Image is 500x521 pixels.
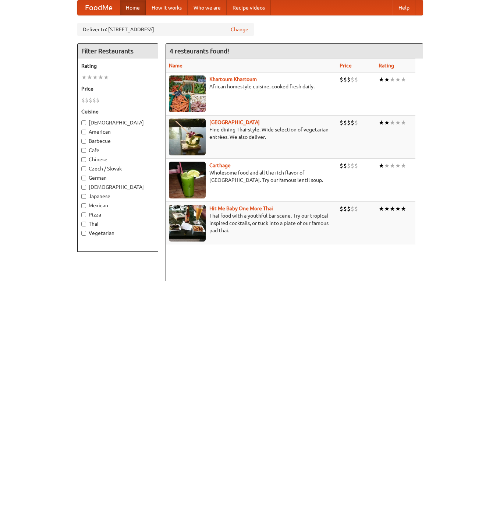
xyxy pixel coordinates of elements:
[81,165,154,172] label: Czech / Slovak
[169,75,206,112] img: khartoum.jpg
[81,137,154,145] label: Barbecue
[78,44,158,59] h4: Filter Restaurants
[351,119,354,127] li: $
[343,205,347,213] li: $
[81,139,86,144] input: Barbecue
[209,162,231,168] b: Carthage
[390,75,395,84] li: ★
[81,62,154,70] h5: Rating
[89,96,92,104] li: $
[384,205,390,213] li: ★
[393,0,415,15] a: Help
[379,75,384,84] li: ★
[379,63,394,68] a: Rating
[81,108,154,115] h5: Cuisine
[395,205,401,213] li: ★
[379,119,384,127] li: ★
[209,205,273,211] a: Hit Me Baby One More Thai
[81,176,86,180] input: German
[227,0,271,15] a: Recipe videos
[188,0,227,15] a: Who we are
[347,205,351,213] li: $
[169,83,334,90] p: African homestyle cuisine, cooked fresh daily.
[81,211,154,218] label: Pizza
[340,162,343,170] li: $
[354,205,358,213] li: $
[81,220,154,228] label: Thai
[395,75,401,84] li: ★
[85,96,89,104] li: $
[81,96,85,104] li: $
[395,119,401,127] li: ★
[169,212,334,234] p: Thai food with a youthful bar scene. Try our tropical inspired cocktails, or tuck into a plate of...
[354,162,358,170] li: $
[390,162,395,170] li: ★
[209,119,260,125] a: [GEOGRAPHIC_DATA]
[81,229,154,237] label: Vegetarian
[81,174,154,182] label: German
[384,119,390,127] li: ★
[401,162,406,170] li: ★
[343,119,347,127] li: $
[81,119,154,126] label: [DEMOGRAPHIC_DATA]
[81,194,86,199] input: Japanese
[169,63,182,68] a: Name
[347,119,351,127] li: $
[169,169,334,184] p: Wholesome food and all the rich flavor of [GEOGRAPHIC_DATA]. Try our famous lentil soup.
[401,119,406,127] li: ★
[347,75,351,84] li: $
[81,183,154,191] label: [DEMOGRAPHIC_DATA]
[96,96,100,104] li: $
[81,212,86,217] input: Pizza
[170,47,229,54] ng-pluralize: 4 restaurants found!
[81,128,154,135] label: American
[231,26,248,33] a: Change
[395,162,401,170] li: ★
[81,130,86,134] input: American
[340,205,343,213] li: $
[81,203,86,208] input: Mexican
[92,96,96,104] li: $
[81,193,154,200] label: Japanese
[81,222,86,226] input: Thai
[81,166,86,171] input: Czech / Slovak
[120,0,146,15] a: Home
[340,119,343,127] li: $
[103,73,109,81] li: ★
[343,162,347,170] li: $
[347,162,351,170] li: $
[77,23,254,36] div: Deliver to: [STREET_ADDRESS]
[340,75,343,84] li: $
[384,75,390,84] li: ★
[390,119,395,127] li: ★
[354,75,358,84] li: $
[169,162,206,198] img: carthage.jpg
[401,205,406,213] li: ★
[379,205,384,213] li: ★
[401,75,406,84] li: ★
[81,147,154,154] label: Cafe
[87,73,92,81] li: ★
[81,73,87,81] li: ★
[81,157,86,162] input: Chinese
[351,75,354,84] li: $
[379,162,384,170] li: ★
[78,0,120,15] a: FoodMe
[81,231,86,236] input: Vegetarian
[169,119,206,155] img: satay.jpg
[81,156,154,163] label: Chinese
[81,185,86,190] input: [DEMOGRAPHIC_DATA]
[384,162,390,170] li: ★
[343,75,347,84] li: $
[354,119,358,127] li: $
[169,205,206,242] img: babythai.jpg
[146,0,188,15] a: How it works
[351,162,354,170] li: $
[81,148,86,153] input: Cafe
[92,73,98,81] li: ★
[209,76,257,82] a: Khartoum Khartoum
[81,202,154,209] label: Mexican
